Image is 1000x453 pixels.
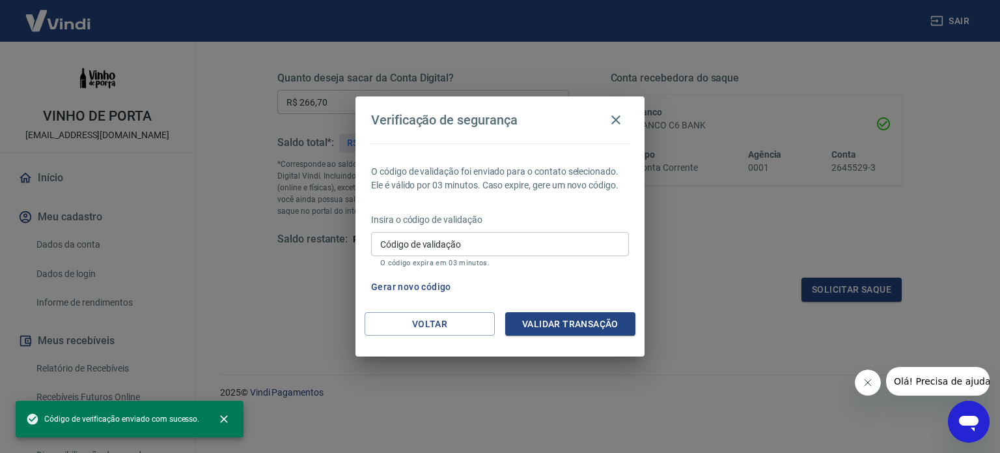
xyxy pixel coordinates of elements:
p: Insira o código de validação [371,213,629,227]
iframe: Fechar mensagem [855,370,881,396]
span: Olá! Precisa de ajuda? [8,9,109,20]
button: Voltar [365,312,495,336]
iframe: Botão para abrir a janela de mensagens [948,401,990,443]
h4: Verificação de segurança [371,112,518,128]
p: O código de validação foi enviado para o contato selecionado. Ele é válido por 03 minutos. Caso e... [371,165,629,192]
button: Validar transação [505,312,635,336]
span: Código de verificação enviado com sucesso. [26,413,199,426]
iframe: Mensagem da empresa [886,367,990,396]
button: Gerar novo código [366,275,456,299]
button: close [210,405,238,433]
p: O código expira em 03 minutos. [380,259,620,267]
